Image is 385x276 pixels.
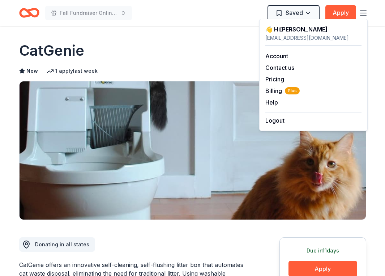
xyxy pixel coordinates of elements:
[265,98,278,107] button: Help
[265,86,300,95] span: Billing
[20,81,366,220] img: Image for CatGenie
[265,63,294,72] button: Contact us
[265,25,362,34] div: 👋 Hi [PERSON_NAME]
[265,52,288,60] a: Account
[19,4,39,21] a: Home
[45,6,132,20] button: Fall Fundraiser Online Auction
[26,67,38,75] span: New
[265,76,284,83] a: Pricing
[325,5,356,21] button: Apply
[268,5,320,21] button: Saved
[265,34,362,42] div: [EMAIL_ADDRESS][DOMAIN_NAME]
[47,67,98,75] div: 1 apply last week
[60,9,117,17] span: Fall Fundraiser Online Auction
[265,116,285,125] button: Logout
[286,8,303,17] span: Saved
[19,41,84,61] h1: CatGenie
[288,246,357,255] div: Due in 11 days
[265,86,300,95] button: BillingPlus
[35,241,89,247] span: Donating in all states
[285,87,300,94] span: Plus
